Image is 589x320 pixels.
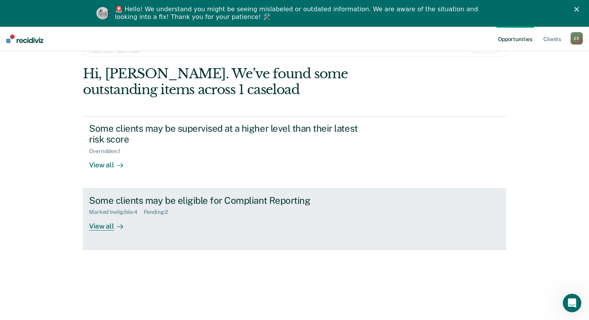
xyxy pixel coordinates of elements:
[570,32,583,45] div: E S
[570,32,583,45] button: ES
[144,209,175,215] div: Pending : 2
[542,26,563,51] a: Clients
[83,66,421,98] div: Hi, [PERSON_NAME]. We’ve found some outstanding items across 1 caseload
[115,5,481,21] div: 🚨 Hello! We understand you might be seeing mislabeled or outdated information. We are aware of th...
[6,34,43,43] img: Recidiviz
[83,116,506,189] a: Some clients may be supervised at a higher level than their latest risk scoreOverridden:1View all
[83,189,506,249] a: Some clients may be eligible for Compliant ReportingMarked Ineligible:4Pending:2View all
[89,195,361,206] div: Some clients may be eligible for Compliant Reporting
[563,294,581,312] iframe: Intercom live chat
[89,215,132,231] div: View all
[89,155,132,170] div: View all
[96,7,109,19] img: Profile image for Kim
[89,123,361,145] div: Some clients may be supervised at a higher level than their latest risk score
[496,26,534,51] a: Opportunities
[89,148,126,155] div: Overridden : 1
[574,7,582,12] div: Close
[89,209,143,215] div: Marked Ineligible : 4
